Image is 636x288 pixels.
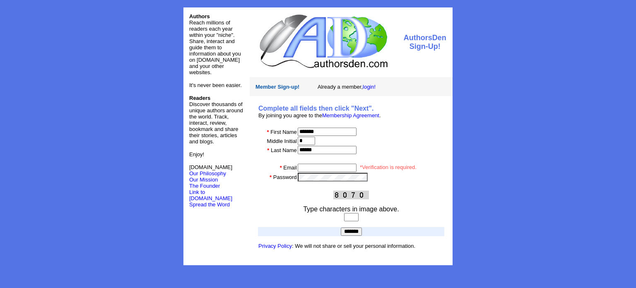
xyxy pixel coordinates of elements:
font: Already a member, [318,84,376,90]
font: : We will not share or sell your personal information. [258,243,415,249]
font: It's never been easier. [189,82,242,88]
img: logo.jpg [258,13,389,69]
font: Member Sign-up! [255,84,299,90]
a: Spread the Word [189,201,230,208]
font: Middle Initial [267,138,297,144]
a: Our Mission [189,177,218,183]
font: Discover thousands of unique authors around the world. Track, interact, review, bookmark and shar... [189,95,243,145]
a: Our Philosophy [189,170,226,177]
font: AuthorsDen Sign-Up! [404,34,446,51]
a: Privacy Policy [258,243,292,249]
font: *Verification is required. [360,164,417,170]
font: Last Name [271,147,297,153]
b: Readers [189,95,210,101]
font: [DOMAIN_NAME] [189,164,232,177]
font: Password [273,174,297,180]
font: Enjoy! [189,151,204,157]
font: Type characters in image above. [303,206,399,213]
font: Reach millions of readers each year within your "niche". Share, interact and guide them to inform... [189,19,241,75]
a: The Founder [189,183,220,189]
font: Spread the Word [189,201,230,208]
font: Email [283,165,297,171]
a: Membership Agreement [322,112,379,119]
b: Complete all fields then click "Next". [258,105,373,112]
a: login! [363,84,376,90]
font: By joining you agree to the . [258,112,381,119]
font: Authors [189,13,210,19]
font: First Name [270,129,297,135]
a: Link to [DOMAIN_NAME] [189,189,232,201]
img: This Is CAPTCHA Image [333,191,369,199]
